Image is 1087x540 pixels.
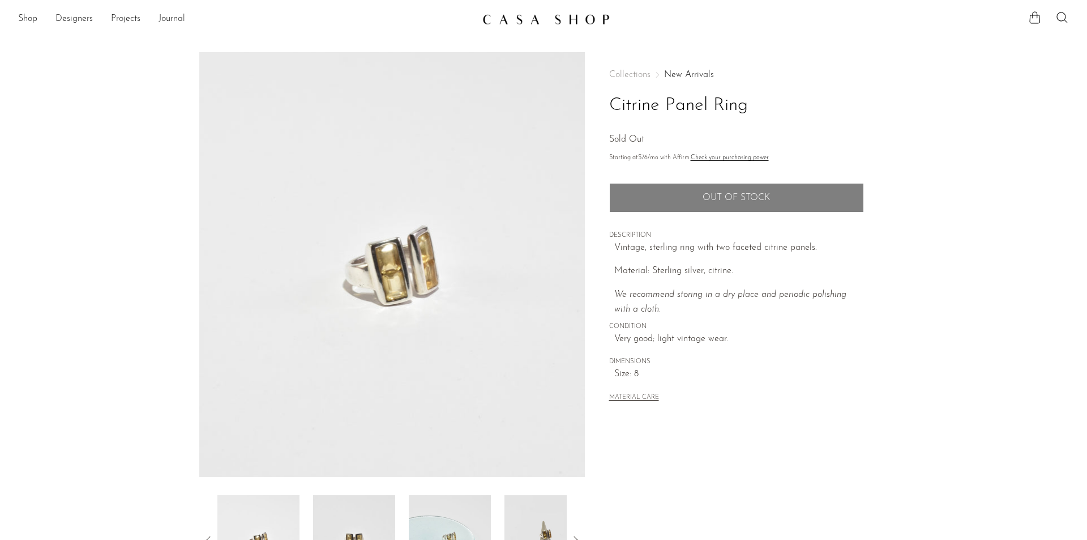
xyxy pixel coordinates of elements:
span: Size: 8 [614,367,864,382]
ul: NEW HEADER MENU [18,10,473,29]
button: MATERIAL CARE [609,394,659,402]
span: DESCRIPTION [609,231,864,241]
i: We recommend storing in a dry place and periodic polishing with a cloth. [614,290,846,314]
nav: Desktop navigation [18,10,473,29]
p: Material: Sterling silver, citrine. [614,264,864,279]
span: Sold Out [609,135,644,144]
span: Very good; light vintage wear. [614,332,864,347]
a: Check your purchasing power - Learn more about Affirm Financing (opens in modal) [691,155,769,161]
button: Add to cart [609,183,864,212]
span: CONDITION [609,322,864,332]
span: Collections [609,70,651,79]
a: Projects [111,12,140,27]
a: New Arrivals [664,70,714,79]
p: Vintage, sterling ring with two faceted citrine panels. [614,241,864,256]
span: DIMENSIONS [609,357,864,367]
p: Starting at /mo with Affirm. [609,153,864,163]
img: Citrine Panel Ring [199,52,585,477]
span: $76 [638,155,648,161]
span: Out of stock [703,193,770,203]
a: Shop [18,12,37,27]
h1: Citrine Panel Ring [609,91,864,120]
a: Designers [55,12,93,27]
nav: Breadcrumbs [609,70,864,79]
a: Journal [159,12,185,27]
